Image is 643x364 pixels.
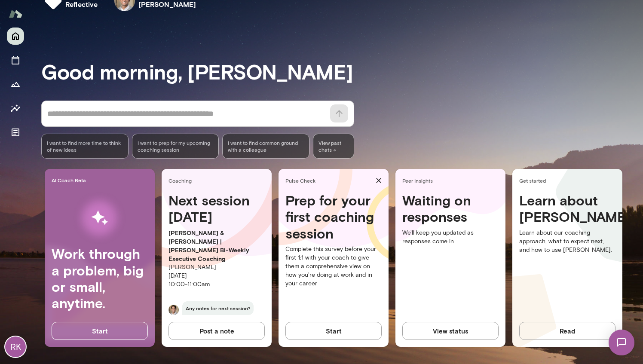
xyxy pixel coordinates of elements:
[313,134,354,159] span: View past chats ->
[52,322,148,340] button: Start
[168,305,179,315] img: Vijay
[222,134,309,159] div: I want to find common ground with a colleague
[138,139,214,153] span: I want to prep for my upcoming coaching session
[519,322,615,340] button: Read
[41,134,129,159] div: I want to find more time to think of new ideas
[285,192,382,242] h4: Prep for your first coaching session
[168,322,265,340] button: Post a note
[168,272,265,280] p: [DATE]
[7,28,24,45] button: Home
[7,52,24,69] button: Sessions
[182,301,254,315] span: Any notes for next session?
[47,139,123,153] span: I want to find more time to think of new ideas
[519,177,619,184] span: Get started
[519,192,615,225] h4: Learn about [PERSON_NAME]
[132,134,219,159] div: I want to prep for my upcoming coaching session
[168,192,265,225] h4: Next session [DATE]
[285,245,382,288] p: Complete this survey before your first 1:1 with your coach to give them a comprehensive view on h...
[7,100,24,117] button: Insights
[402,229,499,246] p: We'll keep you updated as responses come in.
[228,139,304,153] span: I want to find common ground with a colleague
[168,263,265,272] p: [PERSON_NAME]
[402,322,499,340] button: View status
[285,177,372,184] span: Pulse Check
[519,229,615,254] p: Learn about our coaching approach, what to expect next, and how to use [PERSON_NAME].
[41,59,643,83] h3: Good morning, [PERSON_NAME]
[9,6,22,22] img: Mento
[168,177,268,184] span: Coaching
[402,177,502,184] span: Peer Insights
[402,192,499,225] h4: Waiting on responses
[61,191,138,245] img: AI Workflows
[5,336,26,357] div: RK
[168,229,265,263] p: [PERSON_NAME] & [PERSON_NAME] | [PERSON_NAME] Bi-Weekly Executive Coaching
[285,322,382,340] button: Start
[52,177,151,184] span: AI Coach Beta
[7,124,24,141] button: Documents
[7,76,24,93] button: Growth Plan
[52,245,148,312] h4: Work through a problem, big or small, anytime.
[168,280,265,289] p: 10:00 - 11:00am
